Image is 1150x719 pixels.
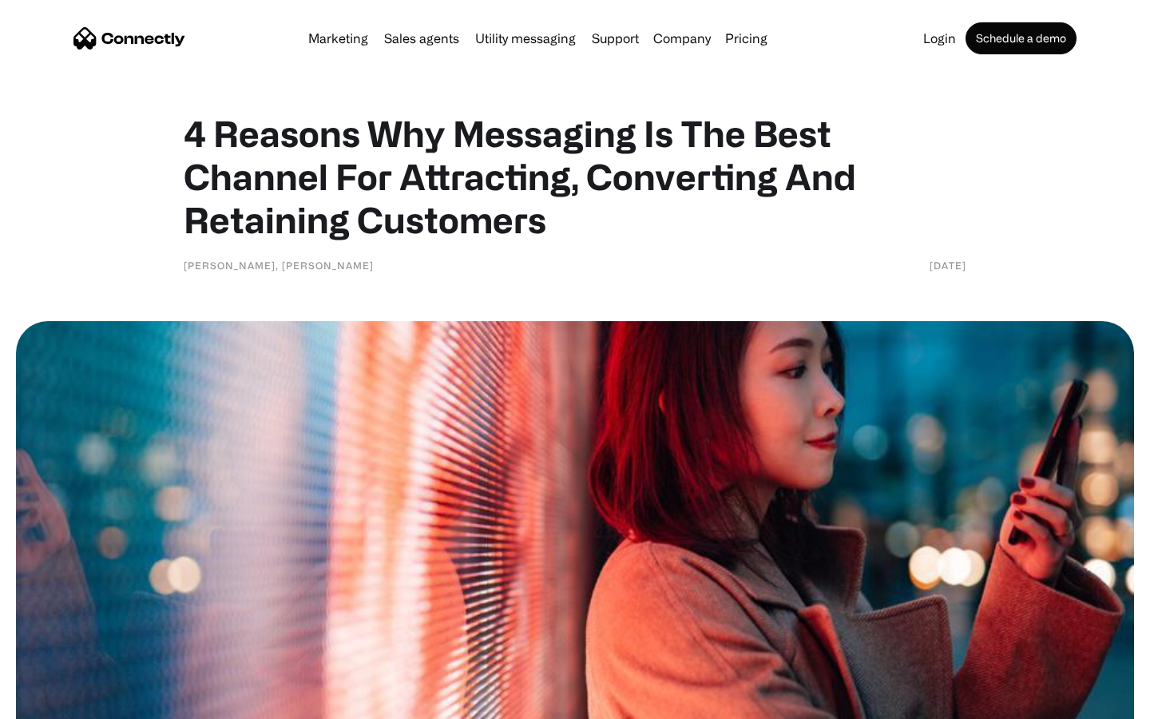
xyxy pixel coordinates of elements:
a: Schedule a demo [966,22,1077,54]
h1: 4 Reasons Why Messaging Is The Best Channel For Attracting, Converting And Retaining Customers [184,112,966,241]
div: [DATE] [930,257,966,273]
a: Utility messaging [469,32,582,45]
ul: Language list [32,691,96,713]
a: Sales agents [378,32,466,45]
a: Login [917,32,962,45]
a: Support [585,32,645,45]
a: Pricing [719,32,774,45]
div: [PERSON_NAME], [PERSON_NAME] [184,257,374,273]
div: Company [653,27,711,50]
aside: Language selected: English [16,691,96,713]
a: Marketing [302,32,375,45]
